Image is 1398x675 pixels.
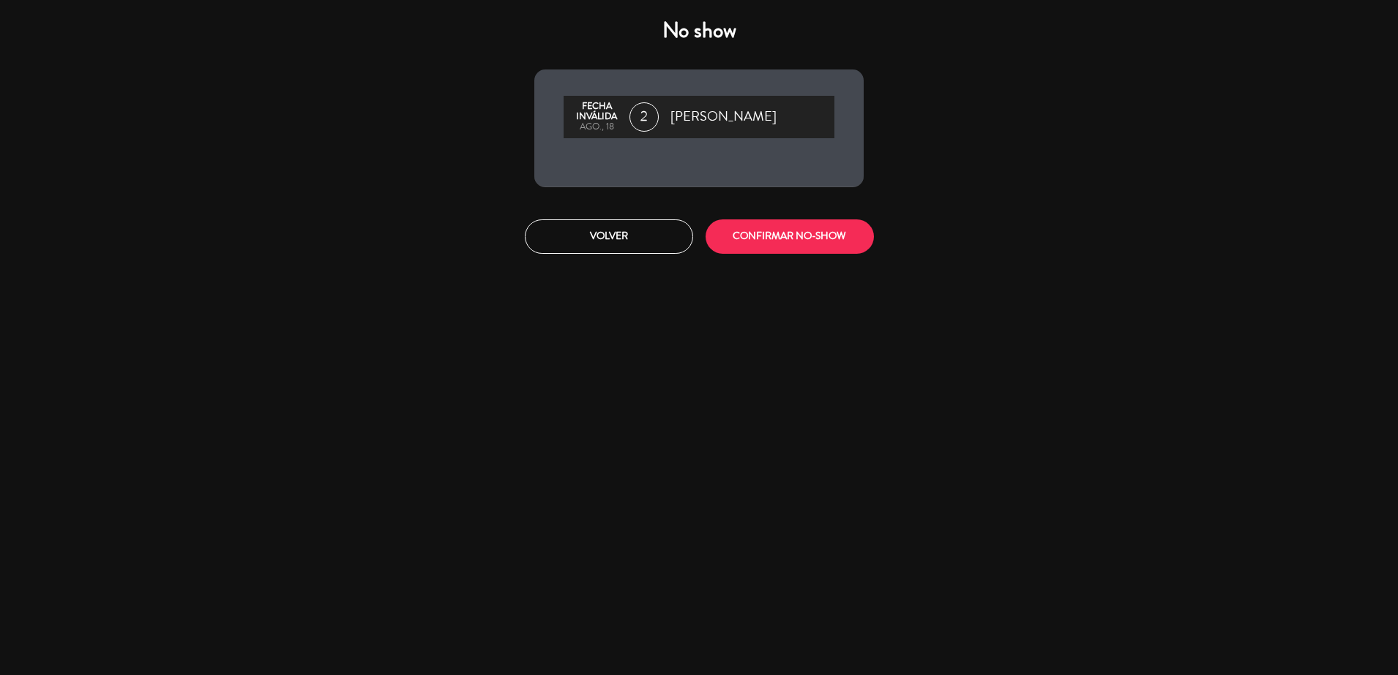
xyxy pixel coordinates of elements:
div: ago., 18 [571,122,622,132]
h4: No show [534,18,864,44]
div: Fecha inválida [571,102,622,122]
span: [PERSON_NAME] [670,106,777,128]
button: CONFIRMAR NO-SHOW [706,219,874,254]
button: Volver [525,219,693,254]
span: 2 [629,102,659,132]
